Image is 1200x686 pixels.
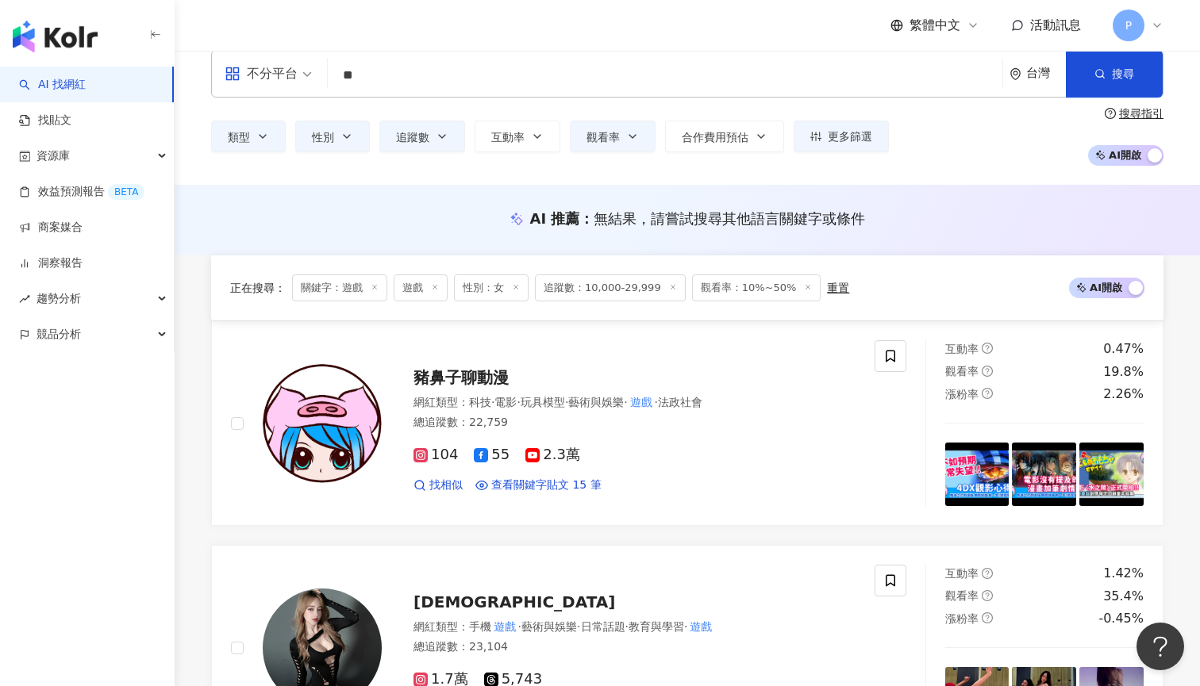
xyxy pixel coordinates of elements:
[521,620,577,633] span: 藝術與娛樂
[982,366,993,377] span: question-circle
[982,612,993,623] span: question-circle
[684,620,687,633] span: ·
[230,282,286,294] span: 正在搜尋 ：
[658,396,702,408] span: 法政社會
[565,396,568,408] span: ·
[581,620,625,633] span: 日常話題
[982,388,993,399] span: question-circle
[19,220,83,236] a: 商案媒合
[517,396,520,408] span: ·
[396,131,429,144] span: 追蹤數
[494,396,517,408] span: 電影
[263,364,382,483] img: KOL Avatar
[945,365,979,377] span: 觀看率
[982,568,993,579] span: question-circle
[1105,108,1116,119] span: question-circle
[570,121,656,152] button: 觀看率
[225,66,240,82] span: appstore
[827,282,849,294] div: 重置
[577,620,580,633] span: ·
[910,17,960,34] span: 繁體中文
[475,477,602,493] a: 查看關鍵字貼文 15 筆
[225,61,298,86] div: 不分平台
[521,396,565,408] span: 玩具模型
[19,255,83,271] a: 洞察報告
[379,121,465,152] button: 追蹤數
[1026,67,1066,80] div: 台灣
[945,612,979,625] span: 漲粉率
[1103,385,1144,403] div: 2.26%
[228,131,250,144] span: 類型
[628,393,655,411] mark: 遊戲
[1010,68,1021,80] span: environment
[413,368,509,387] span: 豬鼻子聊動漫
[587,131,620,144] span: 觀看率
[19,113,71,128] a: 找貼文
[665,121,784,152] button: 合作費用預估
[535,274,686,301] span: 追蹤數：10,000-29,999
[491,618,518,635] mark: 遊戲
[1098,610,1144,627] div: -0.45%
[982,590,993,601] span: question-circle
[654,396,657,408] span: ·
[19,77,86,93] a: searchAI 找網紅
[19,184,144,200] a: 效益預測報告BETA
[413,415,856,431] div: 總追蹤數 ： 22,759
[37,138,70,174] span: 資源庫
[37,316,81,352] span: 競品分析
[211,320,1163,526] a: KOL Avatar豬鼻子聊動漫網紅類型：科技·電影·玩具模型·藝術與娛樂·遊戲·法政社會總追蹤數：22,759104552.3萬找相似查看關鍵字貼文 15 筆互動率question-circl...
[568,396,624,408] span: 藝術與娛樂
[682,131,748,144] span: 合作費用預估
[530,209,866,228] div: AI 推薦 ：
[19,293,30,305] span: rise
[624,396,627,408] span: ·
[454,274,529,301] span: 性別：女
[1103,363,1144,381] div: 19.8%
[629,620,684,633] span: 教育與學習
[794,121,889,152] button: 更多篩選
[1137,623,1184,670] iframe: Help Scout Beacon - Open
[945,443,1010,507] img: post-image
[1103,340,1144,358] div: 0.47%
[292,274,387,301] span: 關鍵字：遊戲
[1030,17,1081,33] span: 活動訊息
[1012,443,1076,507] img: post-image
[413,592,615,611] span: [DEMOGRAPHIC_DATA]
[474,446,510,463] span: 55
[945,343,979,355] span: 互動率
[945,567,979,580] span: 互動率
[429,477,463,493] span: 找相似
[413,619,856,635] div: 網紅類型 ：
[692,274,821,301] span: 觀看率：10%~50%
[211,121,286,152] button: 類型
[413,446,458,463] span: 104
[1125,17,1132,34] span: P
[13,21,98,52] img: logo
[525,446,580,463] span: 2.3萬
[1119,107,1163,120] div: 搜尋指引
[1112,67,1134,80] span: 搜尋
[394,274,448,301] span: 遊戲
[982,343,993,354] span: question-circle
[625,620,629,633] span: ·
[687,618,714,635] mark: 遊戲
[491,477,602,493] span: 查看關鍵字貼文 15 筆
[945,589,979,602] span: 觀看率
[469,396,491,408] span: 科技
[518,620,521,633] span: ·
[491,396,494,408] span: ·
[312,131,334,144] span: 性別
[1103,588,1144,605] div: 35.4%
[413,639,856,655] div: 總追蹤數 ： 23,104
[828,130,872,143] span: 更多篩選
[413,477,463,493] a: 找相似
[37,281,81,316] span: 趨勢分析
[1079,443,1144,507] img: post-image
[469,620,491,633] span: 手機
[945,388,979,400] span: 漲粉率
[1066,50,1163,98] button: 搜尋
[295,121,370,152] button: 性別
[1103,565,1144,582] div: 1.42%
[413,395,856,411] div: 網紅類型 ：
[491,131,525,144] span: 互動率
